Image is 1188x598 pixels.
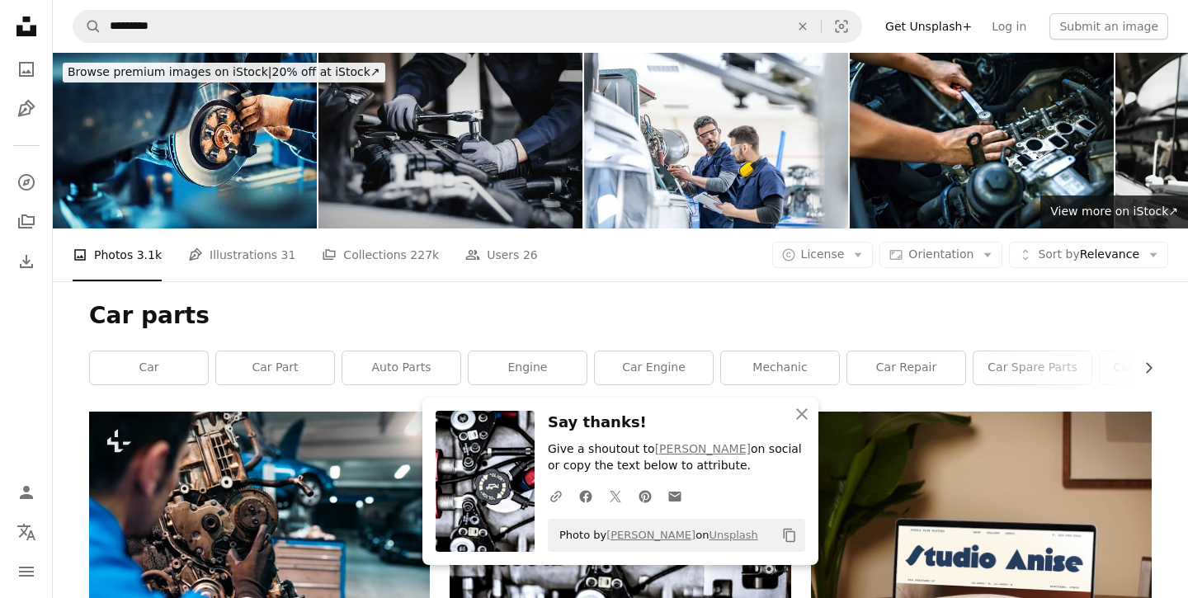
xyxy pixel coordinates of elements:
h1: Car parts [89,301,1152,331]
span: 20% off at iStock ↗ [68,65,380,78]
a: Illustrations 31 [188,228,295,281]
button: License [772,242,874,268]
a: Users 26 [465,228,538,281]
img: Young aviation mechanics studying to repair engine medium shot [584,53,848,228]
a: View more on iStock↗ [1040,195,1188,228]
a: Share over email [660,479,690,512]
button: Copy to clipboard [775,521,804,549]
a: [PERSON_NAME] [606,529,695,541]
span: View more on iStock ↗ [1050,205,1178,218]
a: Share on Pinterest [630,479,660,512]
a: Home — Unsplash [10,10,43,46]
a: car [90,351,208,384]
form: Find visuals sitewide [73,10,862,43]
span: 227k [410,246,439,264]
img: Car service procedure. [53,53,317,228]
button: Visual search [822,11,861,42]
a: [PERSON_NAME] [655,442,751,455]
button: Search Unsplash [73,11,101,42]
a: Browse premium images on iStock|20% off at iStock↗ [53,53,395,92]
a: Share on Facebook [571,479,601,512]
a: Unsplash [709,529,757,541]
button: Orientation [879,242,1002,268]
a: Explore [10,166,43,199]
a: car repair [847,351,965,384]
a: Log in [982,13,1036,40]
img: Professional mechanic working on the engine of the car in the garage. [318,53,582,228]
button: scroll list to the right [1134,351,1152,384]
a: Professional Mechanic Repairing Car Engine in Garage. [89,518,430,533]
span: Relevance [1038,247,1139,263]
button: Language [10,516,43,549]
a: engine [469,351,587,384]
span: Photo by on [551,522,758,549]
button: Submit an image [1049,13,1168,40]
img: Mechanic using a ratchet wrench [850,53,1114,228]
span: 26 [523,246,538,264]
a: Get Unsplash+ [875,13,982,40]
p: Give a shoutout to on social or copy the text below to attribute. [548,441,805,474]
a: Download History [10,245,43,278]
a: car engine [595,351,713,384]
a: Collections [10,205,43,238]
a: car spare parts [973,351,1091,384]
a: Illustrations [10,92,43,125]
a: Collections 227k [322,228,439,281]
a: car part [216,351,334,384]
span: Sort by [1038,247,1079,261]
span: Browse premium images on iStock | [68,65,271,78]
span: 31 [281,246,296,264]
a: Log in / Sign up [10,476,43,509]
a: Share on Twitter [601,479,630,512]
a: mechanic [721,351,839,384]
button: Clear [785,11,821,42]
a: auto parts [342,351,460,384]
h3: Say thanks! [548,411,805,435]
button: Sort byRelevance [1009,242,1168,268]
span: Orientation [908,247,973,261]
span: License [801,247,845,261]
button: Menu [10,555,43,588]
a: Photos [10,53,43,86]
